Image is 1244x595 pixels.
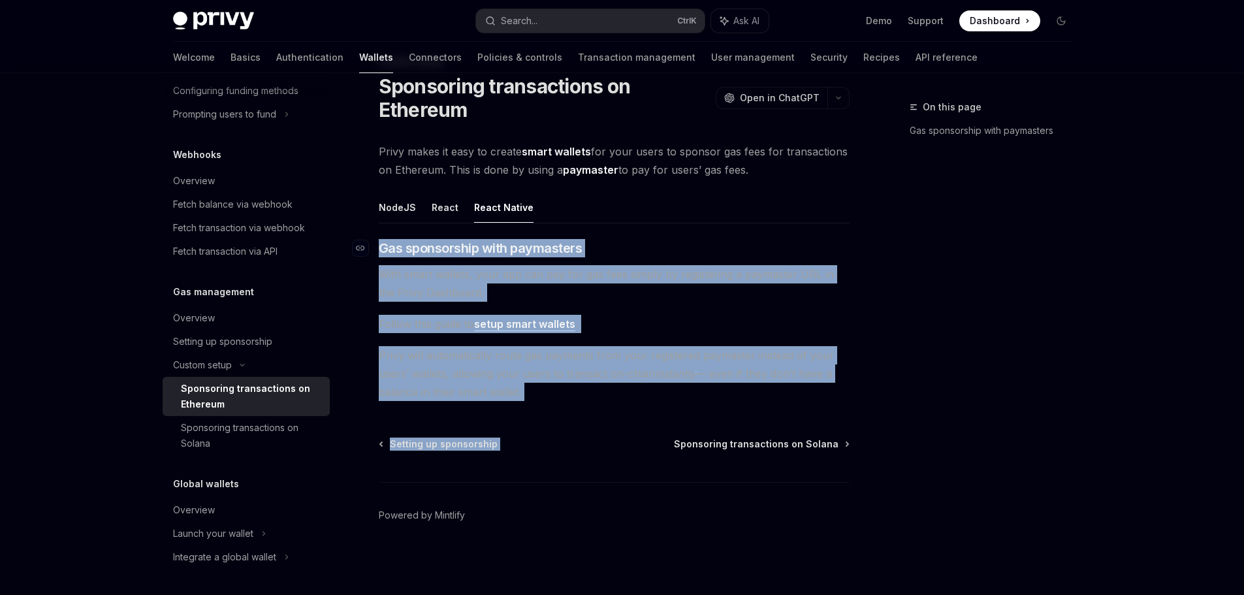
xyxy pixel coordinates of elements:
div: Integrate a global wallet [173,549,276,565]
button: Open in ChatGPT [716,87,827,109]
span: Follow this guide to . [379,315,850,333]
a: Fetch transaction via API [163,240,330,263]
a: Gas sponsorship with paymasters [910,120,1082,141]
button: Ask AI [711,9,769,33]
strong: smart wallets [522,145,591,158]
a: Navigate to header [353,239,379,257]
div: Fetch transaction via API [173,244,278,259]
button: Search...CtrlK [476,9,705,33]
a: Overview [163,306,330,330]
a: Basics [231,42,261,73]
a: paymaster [563,163,618,177]
img: dark logo [173,12,254,30]
div: Setting up sponsorship [173,334,272,349]
h5: Global wallets [173,476,239,492]
span: Privy will automatically route gas payments from your registered paymaster instead of your users’... [379,346,850,401]
a: User management [711,42,795,73]
button: Toggle dark mode [1051,10,1072,31]
a: Sponsoring transactions on Solana [674,438,848,451]
a: API reference [916,42,978,73]
span: On this page [923,99,981,115]
a: setup smart wallets [474,317,575,331]
span: Open in ChatGPT [740,91,820,105]
a: Setting up sponsorship [380,438,498,451]
a: Welcome [173,42,215,73]
a: Transaction management [578,42,695,73]
div: Fetch balance via webhook [173,197,293,212]
span: Gas sponsorship with paymasters [379,239,582,257]
a: Sponsoring transactions on Ethereum [163,377,330,416]
span: Sponsoring transactions on Solana [674,438,838,451]
div: Overview [173,173,215,189]
a: Sponsoring transactions on Solana [163,416,330,455]
div: Prompting users to fund [173,106,276,122]
a: Demo [866,14,892,27]
div: Sponsoring transactions on Solana [181,420,322,451]
a: Support [908,14,944,27]
a: Authentication [276,42,343,73]
h5: Gas management [173,284,254,300]
button: React [432,192,458,223]
div: Launch your wallet [173,526,253,541]
a: Dashboard [959,10,1040,31]
h5: Webhooks [173,147,221,163]
div: Overview [173,502,215,518]
a: Overview [163,498,330,522]
a: Policies & controls [477,42,562,73]
a: Fetch transaction via webhook [163,216,330,240]
span: Ctrl K [677,16,697,26]
div: Fetch transaction via webhook [173,220,305,236]
a: Connectors [409,42,462,73]
a: Powered by Mintlify [379,509,465,522]
span: Privy makes it easy to create for your users to sponsor gas fees for transactions on Ethereum. Th... [379,142,850,179]
div: Custom setup [173,357,232,373]
span: Ask AI [733,14,759,27]
div: Sponsoring transactions on Ethereum [181,381,322,412]
span: Dashboard [970,14,1020,27]
button: React Native [474,192,534,223]
a: Setting up sponsorship [163,330,330,353]
a: Fetch balance via webhook [163,193,330,216]
div: Overview [173,310,215,326]
a: Overview [163,169,330,193]
em: instantly [655,367,695,380]
a: Recipes [863,42,900,73]
button: NodeJS [379,192,416,223]
a: Security [810,42,848,73]
span: Setting up sponsorship [390,438,498,451]
h1: Sponsoring transactions on Ethereum [379,74,710,121]
span: With smart wallets, your app can pay for gas fees simply by registering a paymaster URL in the Pr... [379,265,850,302]
a: Wallets [359,42,393,73]
div: Search... [501,13,537,29]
